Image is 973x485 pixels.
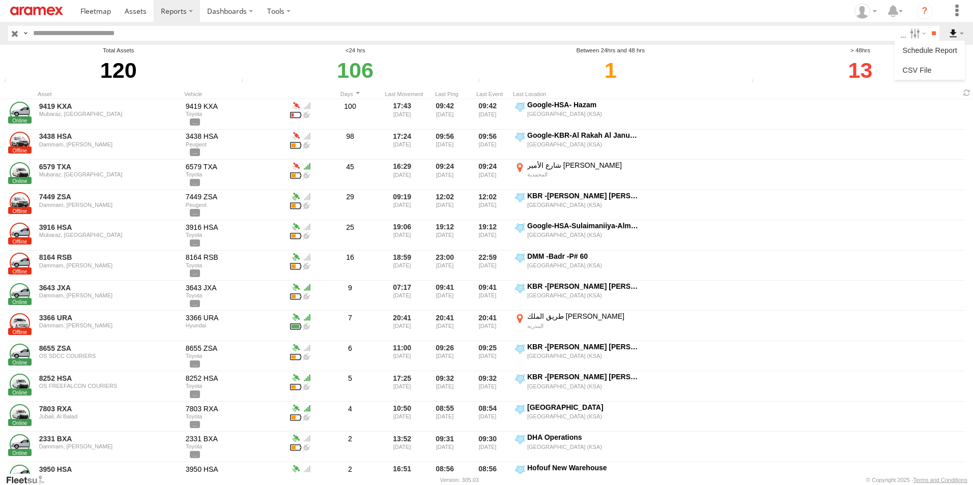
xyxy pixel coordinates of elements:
[39,232,179,238] div: Mubaraz, [GEOGRAPHIC_DATA]
[527,352,639,359] div: [GEOGRAPHIC_DATA] (KSA)
[39,283,179,292] a: 3643 JXA
[186,465,284,474] div: 3950 HSA
[527,141,639,148] div: [GEOGRAPHIC_DATA] (KSA)
[470,90,509,98] div: Last Event
[301,433,312,442] div: GSM Signal = 4
[6,475,52,485] a: Visit our Website
[39,132,179,141] a: 3438 HSA
[290,381,301,390] div: Battery Remaining: 4.12v
[320,221,381,249] div: 25
[186,111,284,117] div: Toyota
[527,231,639,238] div: [GEOGRAPHIC_DATA] (KSA)
[385,191,423,219] div: 09:19 [DATE]
[470,252,509,280] div: 22:59 [DATE]
[320,403,381,431] div: 4
[320,342,381,370] div: 6
[385,221,423,249] div: 19:06 [DATE]
[470,131,509,159] div: 09:56 [DATE]
[290,140,301,149] div: Battery Remaining: 3.8v
[190,118,200,126] span: View Vehicle Details to show all tags
[186,162,284,171] div: 6579 TXA
[440,477,479,483] div: Version: 305.03
[186,262,284,268] div: Toyota
[513,221,640,249] label: Click to View Event Location
[290,321,301,330] div: Battery Remaining: 4.03v
[513,131,640,159] label: Click to View Event Location
[10,162,30,183] a: View Asset Details
[470,221,509,249] div: 19:12 [DATE]
[10,7,63,15] img: aramex-logo.svg
[527,292,639,299] div: [GEOGRAPHIC_DATA] (KSA)
[527,100,639,109] div: Google-HSA- Hazam
[470,191,509,219] div: 12:02 [DATE]
[301,161,312,170] div: GSM Signal = 5
[513,342,640,370] label: Click to View Event Location
[184,90,286,98] div: Vehicle
[527,262,639,269] div: [GEOGRAPHIC_DATA] (KSA)
[301,403,312,412] div: GSM Signal = 5
[186,132,284,141] div: 3438 HSA
[527,322,639,329] div: البندريه
[10,223,30,243] a: View Asset Details
[385,161,423,189] div: 16:29 [DATE]
[39,292,179,298] div: Dammam, [PERSON_NAME]
[320,282,381,310] div: 9
[749,46,971,55] div: > 48hrs
[186,253,284,262] div: 8164 RSB
[39,313,179,322] a: 3366 URA
[10,434,30,454] a: View Asset Details
[427,252,466,280] div: 23:00 [DATE]
[527,463,639,472] div: Hofouf New Warehouse
[513,191,640,219] label: Click to View Event Location
[290,291,301,300] div: Battery Remaining: 4.05v
[527,433,639,442] div: DHA Operations
[190,421,200,428] span: View Vehicle Details to show all tags
[470,403,509,431] div: 08:54 [DATE]
[527,252,639,261] div: DMM -Badr -P# 60
[301,463,312,472] div: GSM Signal = 4
[320,191,381,219] div: 29
[427,221,466,249] div: 19:12 [DATE]
[190,179,200,186] span: View Vehicle Details to show all tags
[186,141,284,147] div: Peugeot
[749,78,764,85] div: Number of devices that their last movement was greater than 48hrs
[475,46,746,55] div: Between 24hrs and 48 hrs
[470,372,509,400] div: 09:32 [DATE]
[320,131,381,159] div: 98
[186,202,284,208] div: Peugeot
[385,433,423,461] div: 13:52 [DATE]
[186,374,284,383] div: 8252 HSA
[39,443,179,449] div: Dammam, [PERSON_NAME]
[385,403,423,431] div: 10:50 [DATE]
[290,412,301,421] div: Battery Remaining: 4.03v
[39,404,179,413] a: 7803 RXA
[527,131,639,140] div: Google-KBR-Al Rakah Al Janubiya-2
[320,161,381,189] div: 45
[866,477,967,483] div: © Copyright 2025 -
[470,282,509,310] div: 09:41 [DATE]
[186,383,284,389] div: Toyota
[385,342,423,370] div: 11:00 [DATE]
[527,403,639,412] div: [GEOGRAPHIC_DATA]
[527,372,639,381] div: KBR -[PERSON_NAME] [PERSON_NAME],Qashla -P# 30
[301,282,312,291] div: GSM Signal = 5
[186,353,284,359] div: Toyota
[385,131,423,159] div: 17:24 [DATE]
[470,433,509,461] div: 09:30 [DATE]
[475,55,746,85] div: Click to filter last movement between last 24 and 48 hours
[320,372,381,400] div: 5
[385,372,423,400] div: 17:25 [DATE]
[961,88,973,98] span: Refresh
[427,100,466,128] div: 09:42 [DATE]
[290,472,301,481] div: Battery Remaining: 4.05v
[39,474,179,480] div: Mubaraz, [GEOGRAPHIC_DATA]
[186,443,284,449] div: Toyota
[39,111,179,117] div: Mubaraz, [GEOGRAPHIC_DATA]
[475,78,490,85] div: Number of devices that their last movement was between last 24 and 48 hours
[39,353,179,359] div: OS SDCC COURIERS
[39,344,179,353] a: 8655 ZSA
[427,191,466,219] div: 12:02 [DATE]
[527,171,639,178] div: المحمدية
[186,283,284,292] div: 3643 JXA
[301,221,312,230] div: GSM Signal = 4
